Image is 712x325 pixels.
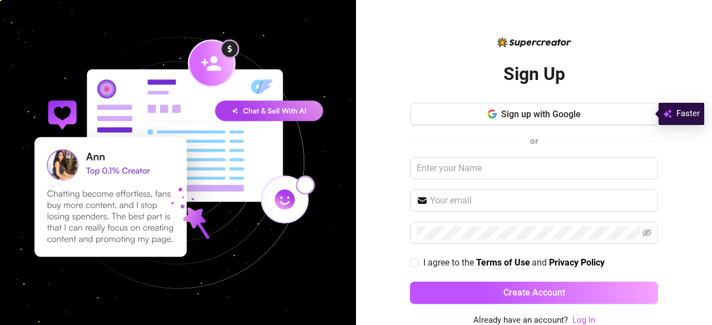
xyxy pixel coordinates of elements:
button: Create Account [410,282,658,304]
span: Faster [676,107,700,121]
input: Enter your Name [410,157,658,179]
span: I agree to the [423,257,476,268]
a: Privacy Policy [549,257,605,269]
span: eye-invisible [642,228,651,237]
strong: Terms of Use [476,257,530,268]
span: and [532,257,549,268]
h2: Sign Up [503,63,565,86]
span: Create Account [503,287,565,298]
img: logo-BBDzfeDw.svg [497,37,571,47]
input: Your email [430,194,651,207]
button: Sign up with Google [410,103,658,125]
span: Sign up with Google [501,109,581,119]
span: or [530,136,538,146]
strong: Privacy Policy [549,257,605,268]
img: svg%3e [663,107,672,121]
a: Terms of Use [476,257,530,269]
a: Log In [572,315,595,325]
